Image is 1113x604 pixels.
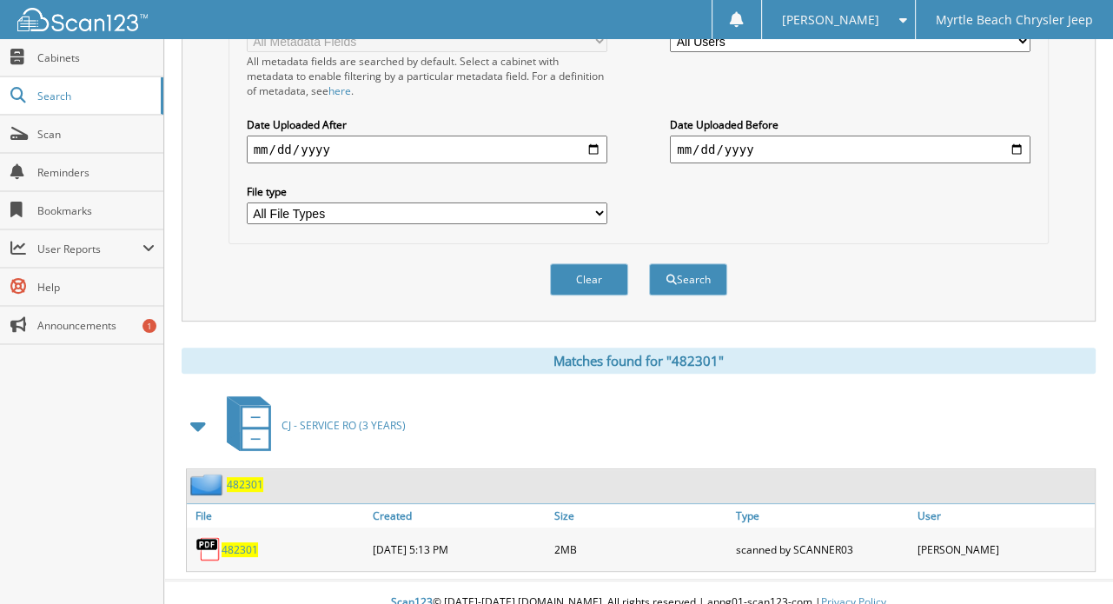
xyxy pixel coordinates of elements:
span: [PERSON_NAME] [782,15,879,25]
span: Help [37,280,155,295]
a: Size [550,504,732,528]
span: CJ - SERVICE RO (3 YEARS) [282,418,406,433]
span: Search [37,89,152,103]
img: scan123-logo-white.svg [17,8,148,31]
div: 1 [142,319,156,333]
input: start [247,136,607,163]
a: File [187,504,368,528]
label: Date Uploaded Before [670,117,1030,132]
span: Announcements [37,318,155,333]
input: end [670,136,1030,163]
a: Type [732,504,913,528]
label: File type [247,184,607,199]
a: 482301 [222,542,258,557]
button: Clear [550,263,628,295]
div: Matches found for "482301" [182,348,1096,374]
button: Search [649,263,727,295]
div: All metadata fields are searched by default. Select a cabinet with metadata to enable filtering b... [247,54,607,98]
span: Scan [37,127,155,142]
div: 2MB [550,532,732,567]
img: PDF.png [195,536,222,562]
div: scanned by SCANNER03 [732,532,913,567]
a: 482301 [227,477,263,492]
span: Myrtle Beach Chrysler Jeep [936,15,1093,25]
div: [DATE] 5:13 PM [368,532,550,567]
img: folder2.png [190,474,227,495]
span: Bookmarks [37,203,155,218]
a: User [913,504,1095,528]
a: Created [368,504,550,528]
label: Date Uploaded After [247,117,607,132]
a: here [328,83,351,98]
div: [PERSON_NAME] [913,532,1095,567]
span: Reminders [37,165,155,180]
iframe: Chat Widget [1026,521,1113,604]
a: CJ - SERVICE RO (3 YEARS) [216,391,406,460]
span: Cabinets [37,50,155,65]
span: User Reports [37,242,142,256]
